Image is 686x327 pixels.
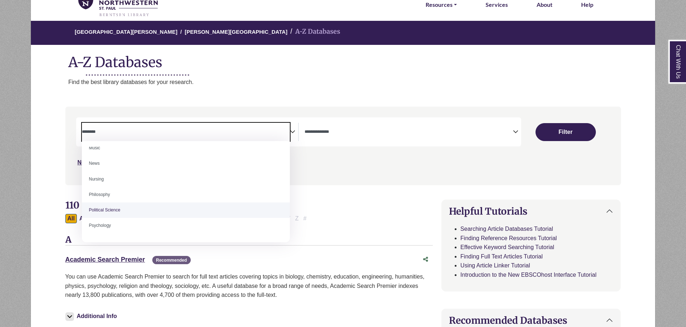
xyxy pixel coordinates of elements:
[418,253,433,266] button: Share this database
[31,48,655,70] h1: A-Z Databases
[152,256,190,264] span: Recommended
[65,215,310,221] div: Alpha-list to filter by first letter of database name
[75,28,177,35] a: [GEOGRAPHIC_DATA][PERSON_NAME]
[82,233,290,249] li: Public Relations
[65,199,129,211] span: 110 Databases
[442,200,621,223] button: Helpful Tutorials
[460,235,557,241] a: Finding Reference Resources Tutorial
[460,244,554,250] a: Effective Keyword Searching Tutorial
[65,107,621,185] nav: Search filters
[65,214,77,223] button: All
[78,159,248,165] a: Not sure where to start? Check our Recommended Databases.
[82,187,290,202] li: Philosophy
[65,272,433,300] p: You can use Academic Search Premier to search for full text articles covering topics in biology, ...
[82,218,290,233] li: Psychology
[82,202,290,218] li: Political Science
[460,226,553,232] a: Searching Article Databases Tutorial
[68,78,655,87] p: Find the best library databases for your research.
[82,130,290,135] textarea: Search
[460,262,530,268] a: Using Article Linker Tutorial
[82,156,290,171] li: News
[185,28,287,35] a: [PERSON_NAME][GEOGRAPHIC_DATA]
[65,311,119,321] button: Additional Info
[65,256,145,263] a: Academic Search Premier
[536,123,596,141] button: Submit for Search Results
[82,172,290,187] li: Nursing
[460,272,597,278] a: Introduction to the New EBSCOhost Interface Tutorial
[460,253,543,260] a: Finding Full Text Articles Tutorial
[287,27,340,37] li: A-Z Databases
[65,235,433,246] h3: A
[305,130,513,135] textarea: Search
[77,214,86,223] button: Filter Results A
[31,20,655,45] nav: breadcrumb
[82,140,290,156] li: Music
